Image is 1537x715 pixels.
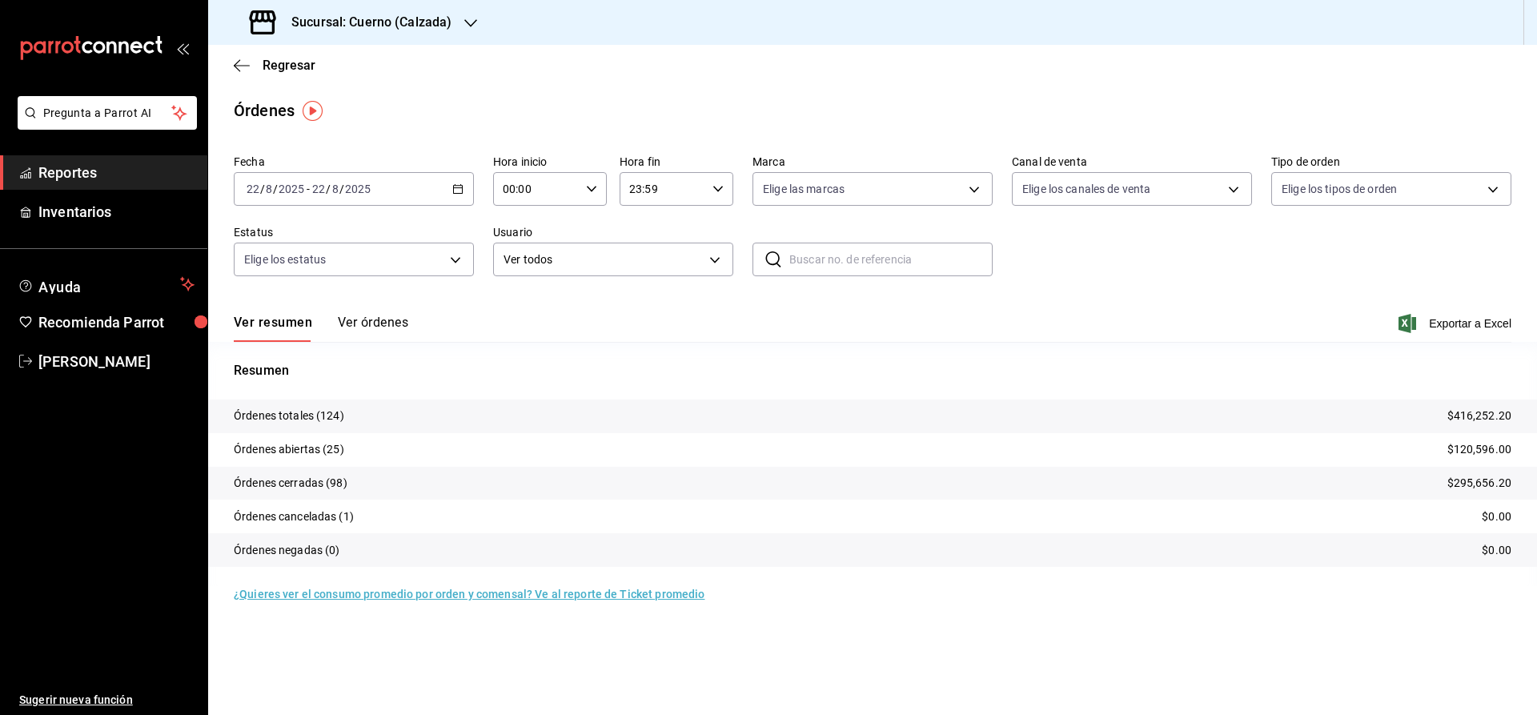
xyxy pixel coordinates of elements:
p: Órdenes negadas (0) [234,542,340,559]
input: -- [311,183,326,195]
p: $120,596.00 [1447,441,1511,458]
span: Pregunta a Parrot AI [43,105,172,122]
span: Inventarios [38,201,195,223]
p: $295,656.20 [1447,475,1511,492]
h3: Sucursal: Cuerno (Calzada) [279,13,451,32]
input: -- [246,183,260,195]
p: $0.00 [1482,542,1511,559]
span: Ayuda [38,275,174,294]
p: Órdenes cerradas (98) [234,475,347,492]
span: Elige los estatus [244,251,326,267]
label: Canal de venta [1012,156,1252,167]
span: Recomienda Parrot [38,311,195,333]
input: ---- [344,183,371,195]
span: / [339,183,344,195]
input: Buscar no. de referencia [789,243,993,275]
button: Ver órdenes [338,315,408,342]
span: Elige los tipos de orden [1282,181,1397,197]
span: [PERSON_NAME] [38,351,195,372]
span: - [307,183,310,195]
p: $0.00 [1482,508,1511,525]
label: Tipo de orden [1271,156,1511,167]
span: / [273,183,278,195]
label: Hora fin [620,156,733,167]
label: Marca [752,156,993,167]
span: / [326,183,331,195]
span: / [260,183,265,195]
button: Ver resumen [234,315,312,342]
label: Estatus [234,227,474,238]
span: Regresar [263,58,315,73]
p: Órdenes totales (124) [234,408,344,424]
a: Pregunta a Parrot AI [11,116,197,133]
button: open_drawer_menu [176,42,189,54]
button: Pregunta a Parrot AI [18,96,197,130]
p: Resumen [234,361,1511,380]
span: Elige los canales de venta [1022,181,1150,197]
p: Órdenes abiertas (25) [234,441,344,458]
label: Fecha [234,156,474,167]
input: ---- [278,183,305,195]
p: Órdenes canceladas (1) [234,508,354,525]
span: Elige las marcas [763,181,845,197]
div: Órdenes [234,98,295,123]
a: ¿Quieres ver el consumo promedio por orden y comensal? Ve al reporte de Ticket promedio [234,588,704,601]
label: Hora inicio [493,156,607,167]
label: Usuario [493,227,733,238]
span: Ver todos [504,251,704,268]
button: Regresar [234,58,315,73]
input: -- [265,183,273,195]
div: navigation tabs [234,315,408,342]
img: Tooltip marker [303,101,323,121]
span: Reportes [38,162,195,183]
p: $416,252.20 [1447,408,1511,424]
span: Sugerir nueva función [19,692,195,709]
input: -- [331,183,339,195]
button: Exportar a Excel [1402,314,1511,333]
